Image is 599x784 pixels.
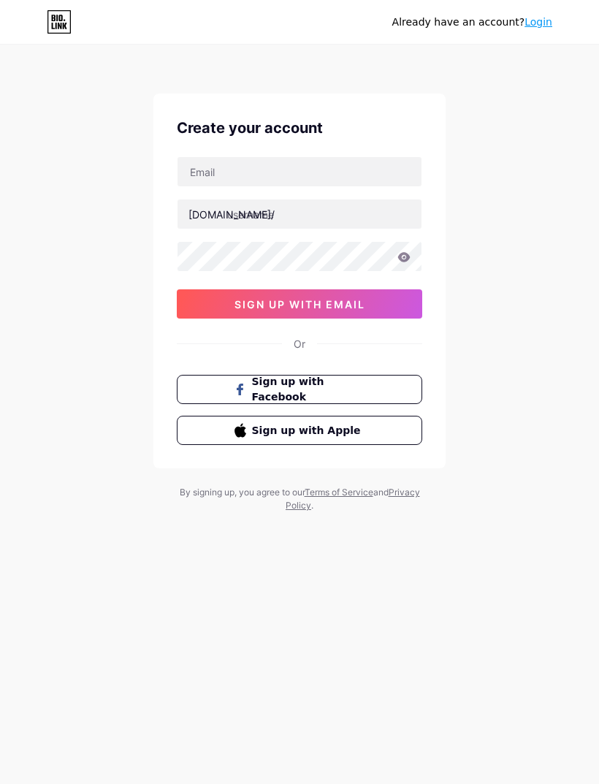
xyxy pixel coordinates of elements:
span: Sign up with Apple [252,423,365,438]
div: Already have an account? [392,15,552,30]
div: Or [294,336,305,351]
button: Sign up with Apple [177,416,422,445]
span: Sign up with Facebook [252,374,365,405]
input: Email [178,157,421,186]
div: By signing up, you agree to our and . [175,486,424,512]
input: username [178,199,421,229]
button: sign up with email [177,289,422,319]
a: Terms of Service [305,487,373,498]
span: sign up with email [234,298,365,311]
div: Create your account [177,117,422,139]
div: [DOMAIN_NAME]/ [188,207,275,222]
a: Login [524,16,552,28]
button: Sign up with Facebook [177,375,422,404]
